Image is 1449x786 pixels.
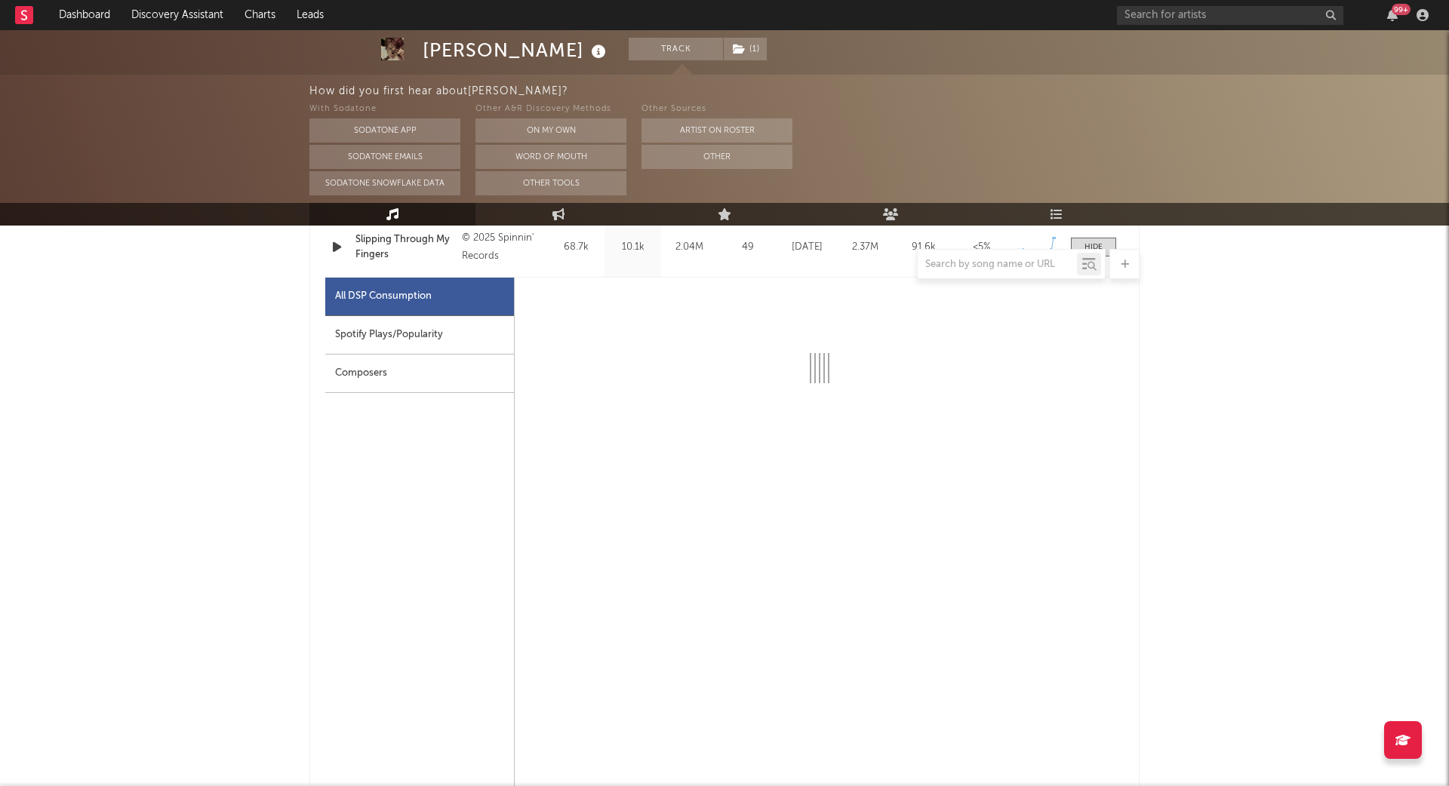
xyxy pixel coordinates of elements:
input: Search by song name or URL [918,259,1077,271]
div: 91.6k [898,240,949,255]
div: 2.04M [665,240,714,255]
div: Other A&R Discovery Methods [475,100,626,118]
button: Sodatone Emails [309,145,460,169]
div: <5% [956,240,1007,255]
div: Spotify Plays/Popularity [325,316,514,355]
div: How did you first hear about [PERSON_NAME] ? [309,82,1449,100]
div: All DSP Consumption [335,287,432,305]
div: 99 + [1392,4,1411,15]
div: Other Sources [641,100,792,118]
button: 99+ [1387,9,1398,21]
button: Track [629,38,723,60]
button: Sodatone App [309,118,460,143]
div: [DATE] [782,240,832,255]
button: Sodatone Snowflake Data [309,171,460,195]
div: 10.1k [608,240,657,255]
button: On My Own [475,118,626,143]
button: Other [641,145,792,169]
div: [PERSON_NAME] [423,38,610,63]
button: Other Tools [475,171,626,195]
div: 2.37M [840,240,891,255]
button: Artist on Roster [641,118,792,143]
div: With Sodatone [309,100,460,118]
button: (1) [724,38,767,60]
div: 49 [721,240,774,255]
div: 68.7k [552,240,601,255]
div: Composers [325,355,514,393]
button: Word Of Mouth [475,145,626,169]
div: All DSP Consumption [325,278,514,316]
input: Search for artists [1117,6,1343,25]
a: Slipping Through My Fingers [355,232,454,262]
span: ( 1 ) [723,38,768,60]
div: © 2025 Spinnin' Records [462,229,544,266]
